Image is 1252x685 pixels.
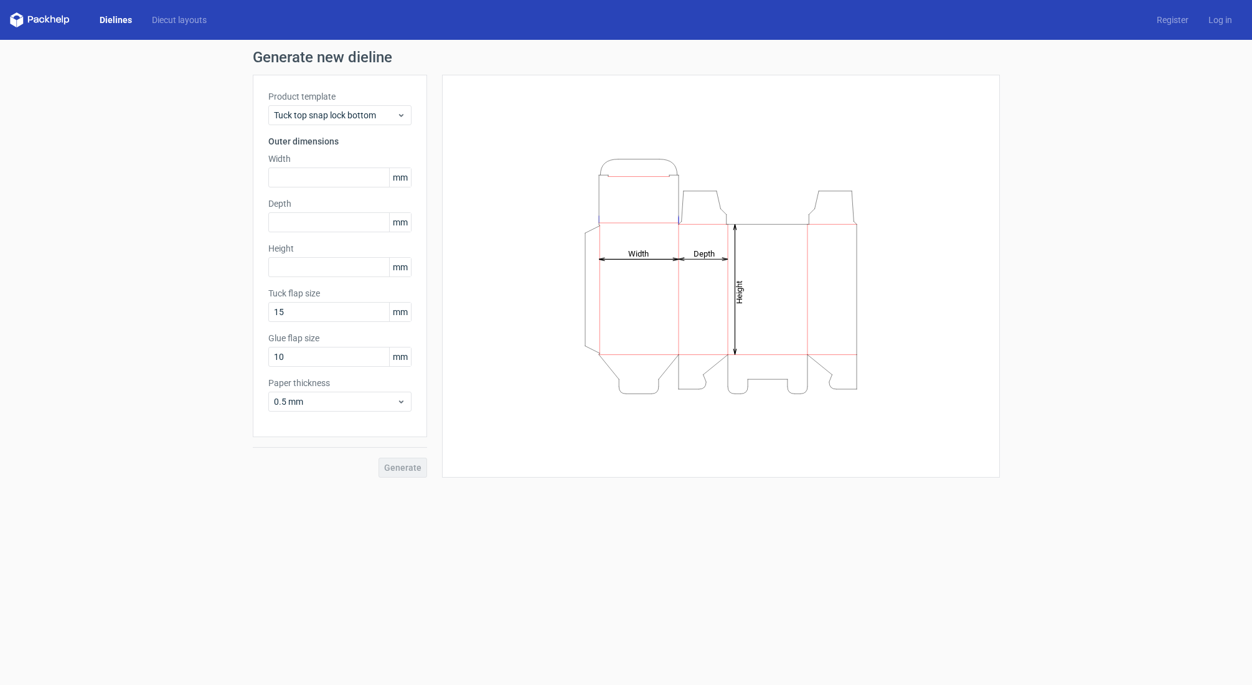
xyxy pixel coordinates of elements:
label: Height [268,242,412,255]
tspan: Width [628,248,648,258]
label: Depth [268,197,412,210]
span: mm [389,213,411,232]
span: mm [389,303,411,321]
a: Log in [1198,14,1242,26]
span: mm [389,168,411,187]
label: Product template [268,90,412,103]
a: Diecut layouts [142,14,217,26]
span: 0.5 mm [274,395,397,408]
tspan: Depth [694,248,715,258]
span: Tuck top snap lock bottom [274,109,397,121]
span: mm [389,258,411,276]
a: Register [1147,14,1198,26]
label: Paper thickness [268,377,412,389]
h3: Outer dimensions [268,135,412,148]
label: Glue flap size [268,332,412,344]
span: mm [389,347,411,366]
tspan: Height [735,280,744,303]
label: Width [268,153,412,165]
a: Dielines [90,14,142,26]
label: Tuck flap size [268,287,412,300]
h1: Generate new dieline [253,50,1000,65]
